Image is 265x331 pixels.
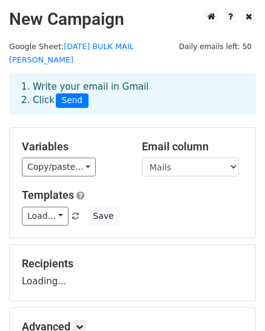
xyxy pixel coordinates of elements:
[175,40,256,53] span: Daily emails left: 50
[87,207,119,226] button: Save
[9,42,134,65] a: [DATE] BULK MAIL [PERSON_NAME]
[142,140,244,153] h5: Email column
[22,257,243,270] h5: Recipients
[22,257,243,289] div: Loading...
[9,42,134,65] small: Google Sheet:
[22,158,96,176] a: Copy/paste...
[56,93,89,108] span: Send
[12,80,253,108] div: 1. Write your email in Gmail 2. Click
[9,9,256,30] h2: New Campaign
[22,140,124,153] h5: Variables
[22,207,69,226] a: Load...
[175,42,256,51] a: Daily emails left: 50
[22,189,74,201] a: Templates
